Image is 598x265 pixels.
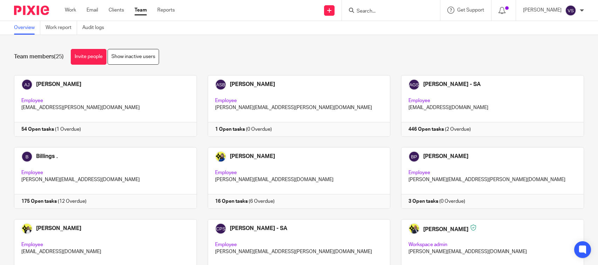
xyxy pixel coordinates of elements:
a: Team [135,7,147,14]
a: Email [87,7,98,14]
a: Invite people [71,49,106,65]
h1: Team members [14,53,64,60]
a: Work report [46,21,77,35]
span: Get Support [457,8,484,13]
a: Work [65,7,76,14]
input: Search [356,8,419,15]
p: [PERSON_NAME] [523,7,562,14]
a: Overview [14,21,40,35]
a: Reports [157,7,175,14]
a: Show inactive users [108,49,159,65]
span: (25) [54,54,64,59]
a: Clients [109,7,124,14]
img: svg%3E [565,5,576,16]
img: Pixie [14,6,49,15]
a: Audit logs [82,21,109,35]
